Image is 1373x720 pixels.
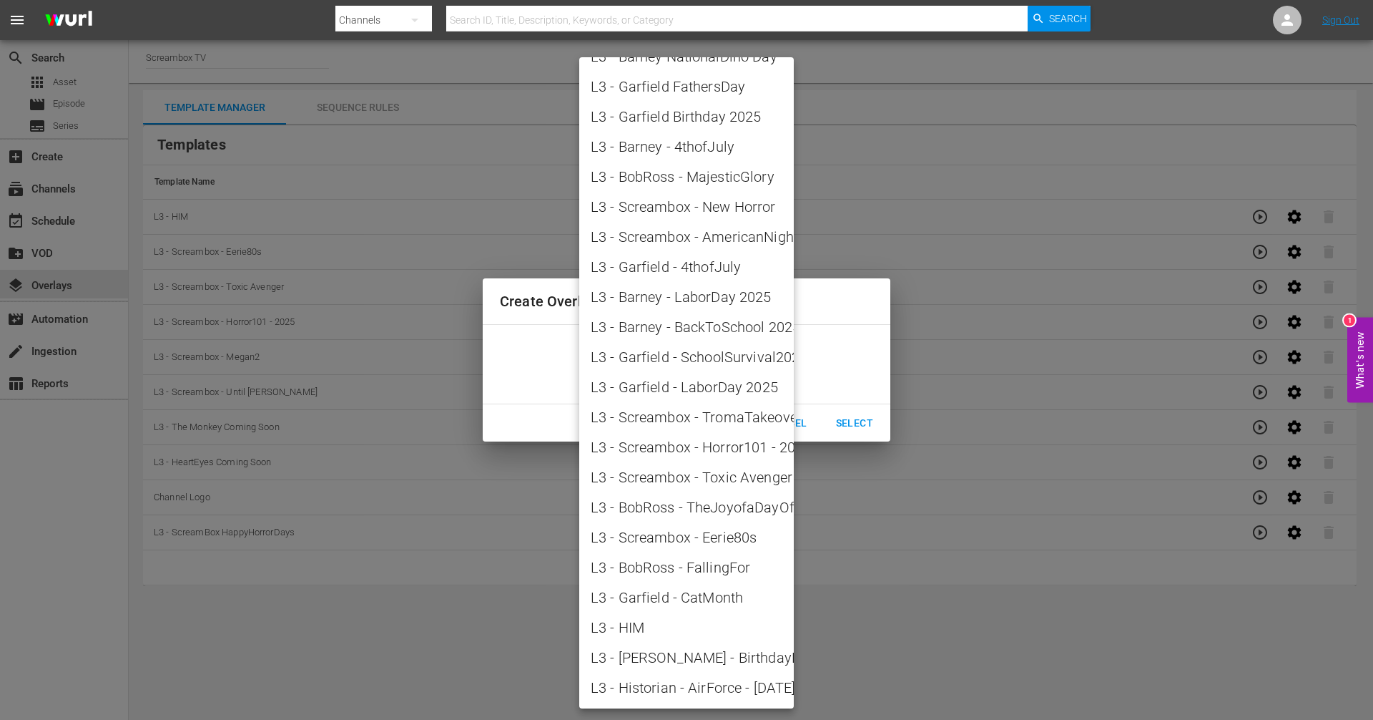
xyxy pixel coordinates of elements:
[591,557,782,578] span: L3 - BobRoss - FallingFor
[591,226,782,248] span: L3 - Screambox - AmericanNightmares
[591,407,782,428] span: L3 - Screambox - TromaTakeover2025
[591,467,782,488] span: L3 - Screambox - Toxic Avenger
[591,437,782,458] span: L3 - Screambox - Horror101 - 2025
[591,76,782,97] span: L3 - Garfield FathersDay
[591,346,782,368] span: L3 - Garfield - SchoolSurvival2025
[1347,318,1373,403] button: Open Feedback Widget
[1322,14,1359,26] a: Sign Out
[591,527,782,548] span: L3 - Screambox - Eerie80s
[591,647,782,668] span: L3 - [PERSON_NAME] - BirthdayBarney
[591,166,782,188] span: L3 - BobRoss - MajesticGlory
[591,286,782,308] span: L3 - Barney - LaborDay 2025
[9,11,26,29] span: menu
[591,106,782,127] span: L3 - Garfield Birthday 2025
[1344,315,1355,326] div: 1
[591,136,782,157] span: L3 - Barney - 4thofJuly
[591,617,782,638] span: L3 - HIM
[591,677,782,699] span: L3 - Historian - AirForce - [DATE]
[591,376,782,398] span: L3 - Garfield - LaborDay 2025
[591,587,782,608] span: L3 - Garfield - CatMonth
[591,497,782,518] span: L3 - BobRoss - TheJoyofaDayOff
[591,196,782,218] span: L3 - Screambox - New Horror
[34,4,103,37] img: ans4CAIJ8jUAAAAAAAAAAAAAAAAAAAAAAAAgQb4GAAAAAAAAAAAAAAAAAAAAAAAAJMjXAAAAAAAAAAAAAAAAAAAAAAAAgAT5G...
[1049,6,1087,31] span: Search
[591,316,782,338] span: L3 - Barney - BackToSchool 2025
[591,256,782,278] span: L3 - Garfield - 4thofJuly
